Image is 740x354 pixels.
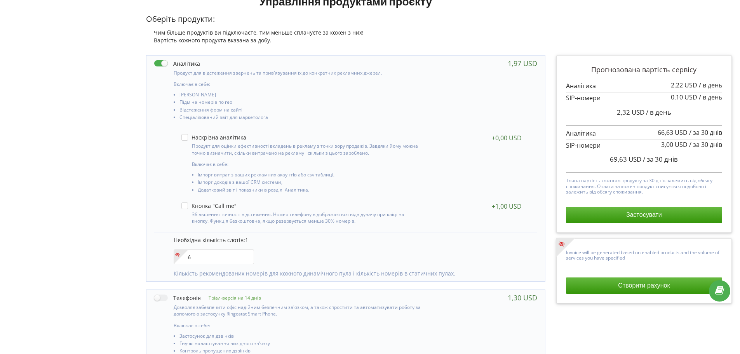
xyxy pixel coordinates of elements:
span: / в день [699,81,722,89]
li: Застосунок для дзвінків [179,333,422,341]
span: 2,32 USD [617,108,644,117]
span: 0,10 USD [671,93,697,101]
div: +1,00 USD [492,202,522,210]
p: Invoice will be generated based on enabled products and the volume of services you have specified [566,248,722,261]
div: +0,00 USD [492,134,522,142]
p: Аналітика [566,82,722,91]
button: Створити рахунок [566,277,722,294]
label: Кнопка "Call me" [181,202,237,209]
button: Застосувати [566,207,722,223]
p: Аналітика [566,129,722,138]
li: Імпорт доходів з вашої CRM системи, [198,180,420,187]
p: Необхідна кількість слотів: [174,236,529,244]
span: 1 [245,236,248,244]
p: Кількість рекомендованих номерів для кожного динамічного пула і кількість номерів в статичних пулах. [174,270,529,277]
p: SIP-номери [566,141,722,150]
label: Телефонія [154,294,201,302]
p: SIP-номери [566,94,722,103]
p: Включає в себе: [174,81,422,87]
label: Наскрізна аналітика [181,134,246,141]
li: Гнучкі налаштування вихідного зв'язку [179,341,422,348]
div: Чим більше продуктів ви підключаєте, тим меньше сплачуєте за кожен з них! [146,29,545,37]
span: 69,63 USD [610,155,641,164]
p: Збільшення точності відстеження. Номер телефону відображається відвідувачу при кліці на кнопку. Ф... [192,211,420,224]
span: / в день [699,93,722,101]
p: Включає в себе: [174,322,422,329]
li: Підміна номерів по гео [179,99,422,107]
li: Спеціалізований звіт для маркетолога [179,115,422,122]
p: Прогнозована вартість сервісу [566,65,722,75]
p: Продукт для оцінки ефективності вкладень в рекламу з точки зору продажів. Завдяки йому можна точн... [192,143,420,156]
p: Тріал-версія на 14 днів [201,295,261,301]
p: Продукт для відстеження звернень та прив'язування їх до конкретних рекламних джерел. [174,70,422,76]
li: Додатковий звіт і показники в розділі Аналітика. [198,187,420,195]
p: Оберіть продукти: [146,14,545,25]
span: 2,22 USD [671,81,697,89]
span: 3,00 USD [661,140,688,149]
span: / за 30 днів [643,155,678,164]
li: [PERSON_NAME] [179,92,422,99]
div: 1,30 USD [508,294,537,302]
li: Відстеження форм на сайті [179,107,422,115]
div: Вартість кожного продукта вказана за добу. [146,37,545,44]
li: Імпорт витрат з ваших рекламних акаунтів або csv таблиці, [198,172,420,180]
span: / в день [646,108,671,117]
div: 1,97 USD [508,59,537,67]
p: Включає в себе: [192,161,420,167]
span: / за 30 днів [689,128,722,137]
p: Точна вартість кожного продукту за 30 днів залежить від обсягу споживання. Оплата за кожен продук... [566,176,722,195]
label: Аналітика [154,59,200,68]
span: / за 30 днів [689,140,722,149]
input: Enter new value... [174,249,254,264]
span: 66,63 USD [658,128,688,137]
p: Дозволяє забезпечити офіс надійним безпечним зв'язком, а також спростити та автоматизувати роботу... [174,304,422,317]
